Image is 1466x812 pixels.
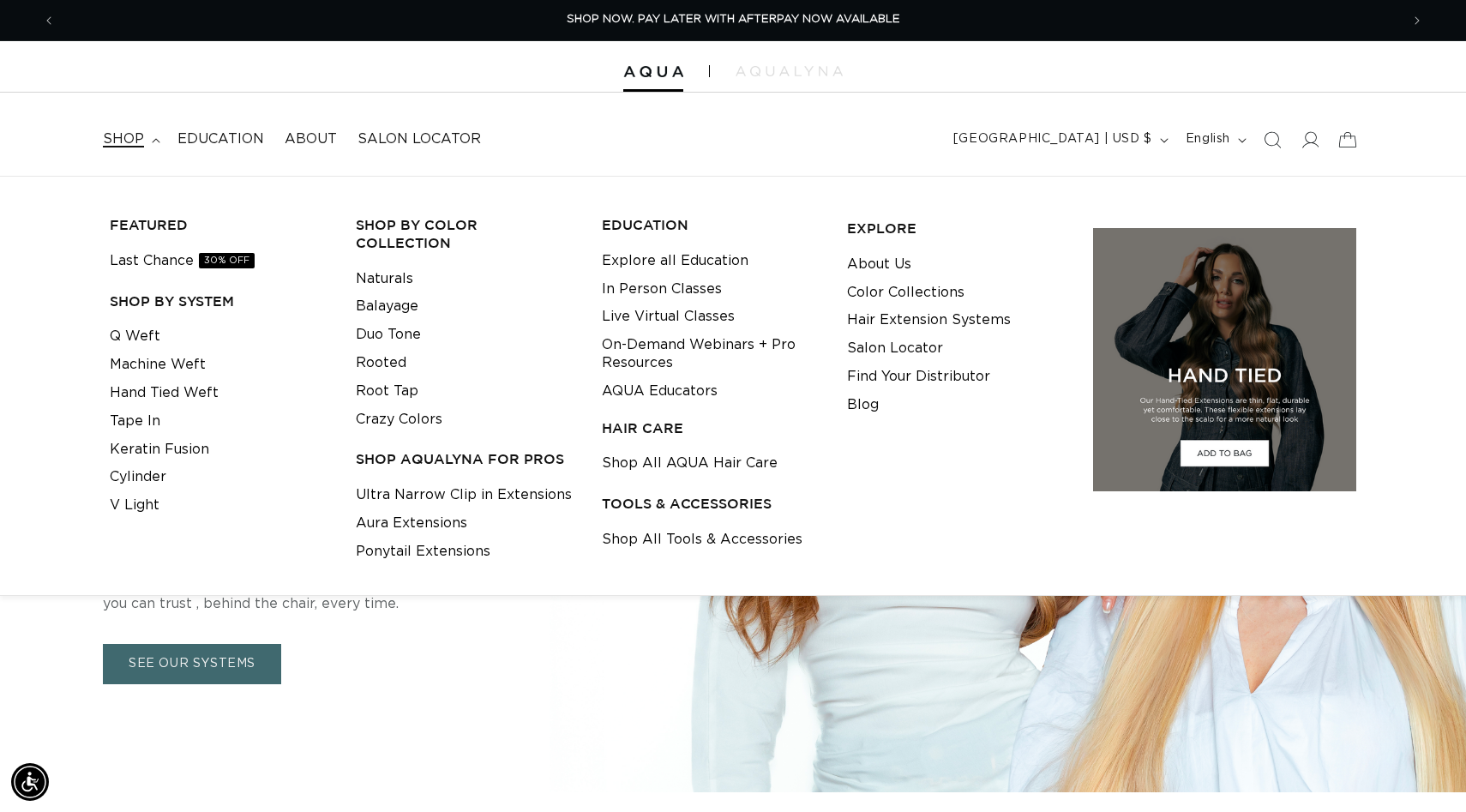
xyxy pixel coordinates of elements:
span: SHOP NOW. PAY LATER WITH AFTERPAY NOW AVAILABLE [567,14,900,25]
h3: SHOP BY SYSTEM [110,292,329,310]
a: Balayage [356,292,418,321]
span: Salon Locator [357,130,481,148]
a: Blog [847,391,879,419]
a: Color Collections [847,279,964,307]
a: Live Virtual Classes [602,303,735,331]
button: Previous announcement [30,4,68,37]
button: English [1175,123,1253,156]
h3: FEATURED [110,216,329,234]
a: Duo Tone [356,321,421,349]
a: Cylinder [110,463,166,491]
h3: Shop by Color Collection [356,216,575,252]
button: [GEOGRAPHIC_DATA] | USD $ [943,123,1175,156]
h3: TOOLS & ACCESSORIES [602,495,821,513]
a: Shop All AQUA Hair Care [602,449,778,478]
a: Ultra Narrow Clip in Extensions [356,481,572,509]
a: SEE OUR SYSTEMS [103,645,281,685]
img: Aqua Hair Extensions [623,66,683,78]
a: Machine Weft [110,351,206,379]
h3: EXPLORE [847,220,1066,238]
span: About [285,130,337,148]
a: V Light [110,491,159,520]
a: Explore all Education [602,247,748,275]
a: Ponytail Extensions [356,538,490,566]
a: Rooted [356,349,406,377]
a: Q Weft [110,322,160,351]
a: Last Chance30% OFF [110,247,255,275]
span: 30% OFF [199,253,255,268]
a: Shop All Tools & Accessories [602,526,802,554]
a: About Us [847,250,911,279]
h3: Shop AquaLyna for Pros [356,450,575,468]
span: shop [103,130,144,148]
a: Naturals [356,265,413,293]
p: you can trust , behind the chair, every time. [103,594,617,615]
a: On-Demand Webinars + Pro Resources [602,331,821,377]
a: Tape In [110,407,160,436]
a: Hand Tied Weft [110,379,219,407]
a: AQUA Educators [602,377,718,406]
a: Root Tap [356,377,418,406]
h3: HAIR CARE [602,419,821,437]
a: In Person Classes [602,275,722,304]
a: Crazy Colors [356,406,442,434]
div: Accessibility Menu [11,763,49,801]
summary: shop [93,120,167,159]
a: About [274,120,347,159]
a: Aura Extensions [356,509,467,538]
summary: Search [1253,121,1291,159]
span: [GEOGRAPHIC_DATA] | USD $ [953,130,1152,148]
a: Salon Locator [847,334,943,363]
a: Keratin Fusion [110,436,209,464]
button: Next announcement [1398,4,1436,37]
h3: EDUCATION [602,216,821,234]
a: Education [167,120,274,159]
a: Find Your Distributor [847,363,990,391]
span: Education [177,130,264,148]
a: Hair Extension Systems [847,306,1011,334]
img: aqualyna.com [736,66,843,76]
span: English [1186,130,1230,148]
a: Salon Locator [347,120,491,159]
